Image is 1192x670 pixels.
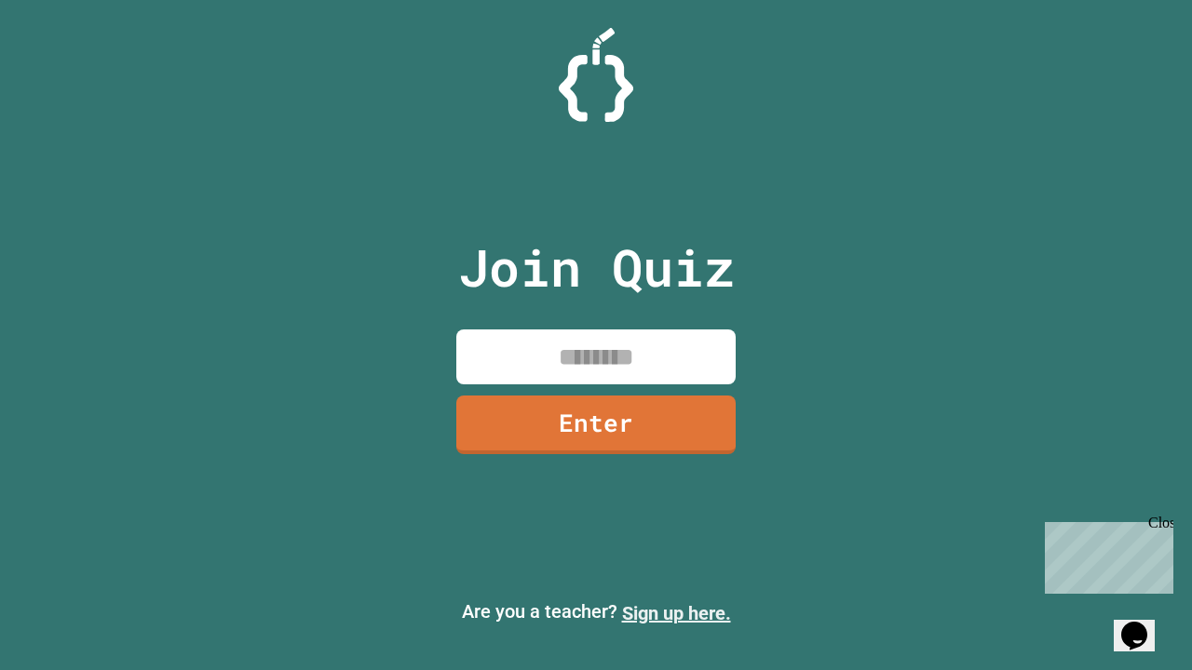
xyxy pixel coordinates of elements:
div: Chat with us now!Close [7,7,129,118]
a: Sign up here. [622,602,731,624]
iframe: chat widget [1114,596,1173,651]
a: Enter [456,395,736,454]
img: Logo.svg [559,28,633,122]
p: Join Quiz [458,229,735,306]
iframe: chat widget [1037,515,1173,594]
p: Are you a teacher? [15,597,1177,627]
